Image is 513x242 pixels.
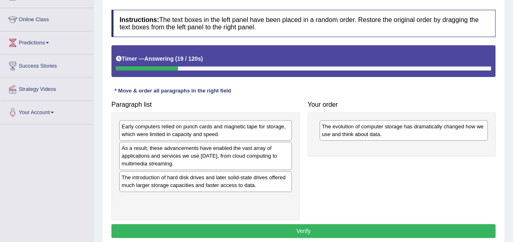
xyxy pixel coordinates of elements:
a: Success Stories [0,55,93,75]
button: Verify [111,224,495,238]
b: 19 / 120s [177,55,201,62]
b: ( [175,55,177,62]
h5: Timer — [116,56,203,62]
div: The evolution of computer storage has dramatically changed how we use and think about data. [320,120,488,141]
a: Online Class [0,8,93,29]
a: Your Account [0,101,93,121]
div: * Move & order all paragraphs in the right field [111,87,234,95]
h4: The text boxes in the left panel have been placed in a random order. Restore the original order b... [111,10,495,37]
a: Predictions [0,31,93,52]
a: Strategy Videos [0,78,93,98]
h4: Paragraph list [111,101,300,108]
h4: Your order [308,101,496,108]
div: As a result, these advancements have enabled the vast array of applications and services we use [... [119,142,292,170]
b: ) [201,55,203,62]
b: Instructions: [120,16,159,23]
div: Early computers relied on punch cards and magnetic tape for storage, which were limited in capaci... [119,120,292,141]
b: Answering [144,55,174,62]
div: The introduction of hard disk drives and later solid-state drives offered much larger storage cap... [119,171,292,191]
